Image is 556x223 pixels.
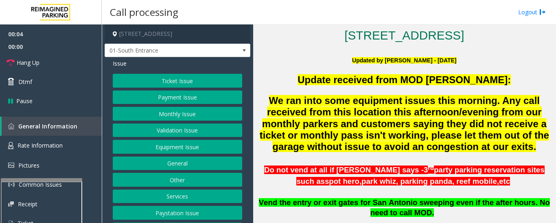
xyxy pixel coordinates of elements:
[18,141,63,149] span: Rate Information
[18,122,77,130] span: General Information
[106,2,182,22] h3: Call processing
[113,206,242,220] button: Paystation Issue
[352,57,456,64] font: Updated by [PERSON_NAME] - [DATE]
[396,177,499,185] span: , parking panda, reef mobile,
[113,59,127,68] span: Issue
[264,166,424,174] span: Do not vend at all if [PERSON_NAME] says -
[296,166,544,185] span: party parking reservation sites such as
[113,157,242,170] button: General
[113,91,242,104] button: Payment Issue
[424,166,428,174] span: 3
[518,8,546,16] a: Logout
[113,190,242,203] button: Services
[113,140,242,154] button: Equipment Issue
[298,74,511,85] span: Update received from MOD [PERSON_NAME]:
[113,124,242,137] button: Validation Issue
[113,173,242,187] button: Other
[361,177,396,185] span: park whiz
[325,177,359,185] span: spot hero
[539,8,546,16] img: logout
[113,107,242,121] button: Monthly Issue
[18,77,32,86] span: Dtmf
[8,142,13,149] img: 'icon'
[359,177,361,185] span: ,
[259,198,550,217] span: Vend the entry or exit gates for San Antonio sweeping even if the after hours. No need to call MOD.
[499,177,510,185] span: etc
[113,74,242,88] button: Ticket Issue
[2,117,102,136] a: General Information
[260,95,549,152] span: We ran into some equipment issues this morning. Any call received from this location this afterno...
[8,163,14,168] img: 'icon'
[105,44,221,57] span: 01-South Entrance
[17,58,39,67] span: Hang Up
[344,29,464,42] a: [STREET_ADDRESS]
[8,123,14,129] img: 'icon'
[16,97,33,105] span: Pause
[105,24,250,44] h4: [STREET_ADDRESS]
[428,165,434,171] span: rd
[18,161,39,169] span: Pictures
